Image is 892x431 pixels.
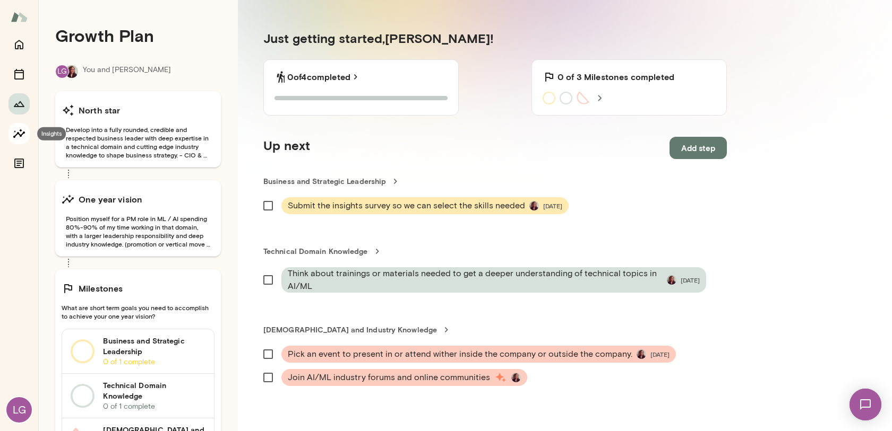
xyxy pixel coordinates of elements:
p: You and [PERSON_NAME] [83,65,171,78]
span: Develop into a fully rounded, credible and respected business leader with deep expertise in a tec... [62,125,215,159]
img: Mento [11,7,28,27]
div: Submit the insights survey so we can select the skills neededSafaa Khairalla[DATE] [281,197,569,214]
span: [DATE] [543,201,562,210]
button: One year visionPosition myself for a PM role in ML / AI spending 80%-90% of my time working in th... [55,180,221,257]
span: Submit the insights survey so we can select the skills needed [288,199,525,212]
h6: North star [79,104,121,117]
h6: Technical Domain Knowledge [103,380,205,401]
span: Pick an event to present in or attend wither inside the company or outside the company. [288,348,632,360]
h5: Up next [263,137,310,159]
button: North starDevelop into a fully rounded, credible and respected business leader with deep expertis... [55,91,221,168]
img: Safaa Khairalla [667,275,676,285]
div: Pick an event to present in or attend wither inside the company or outside the company.Safaa Khai... [281,346,676,363]
button: Sessions [8,64,30,85]
div: Join AI/ML industry forums and online communitiesSafaa Khairalla [281,369,527,386]
h6: One year vision [79,193,142,206]
div: LG [55,65,69,78]
span: Position myself for a PM role in ML / AI spending 80%-90% of my time working in that domain, with... [62,214,215,248]
button: Documents [8,153,30,174]
div: Insights [37,127,66,140]
a: Technical Domain Knowledge0 of 1 complete [62,374,214,418]
button: Home [8,34,30,55]
h4: Growth Plan [55,25,221,46]
span: Join AI/ML industry forums and online communities [288,371,490,384]
div: LG [6,397,32,423]
button: Add step [670,137,727,159]
button: Growth Plan [8,93,30,115]
img: Safaa Khairalla [637,349,646,359]
a: Technical Domain Knowledge [263,246,727,257]
span: What are short term goals you need to accomplish to achieve your one year vision? [62,303,215,320]
span: [DATE] [681,276,700,284]
a: [DEMOGRAPHIC_DATA] and Industry Knowledge [263,324,727,335]
h6: 0 of 3 Milestones completed [557,71,674,83]
img: Safaa Khairalla [511,373,521,382]
img: Safaa Khairalla [65,65,78,78]
h5: Just getting started, [PERSON_NAME] ! [263,30,727,47]
p: 0 of 1 complete [103,401,205,412]
img: Safaa Khairalla [529,201,539,210]
p: 0 of 1 complete [103,357,205,367]
a: Business and Strategic Leadership0 of 1 complete [62,329,214,374]
span: Think about trainings or materials needed to get a deeper understanding of technical topics in AI/ML [288,267,663,293]
a: Business and Strategic Leadership [263,176,727,187]
button: Insights [8,123,30,144]
h6: Milestones [79,282,123,295]
div: Think about trainings or materials needed to get a deeper understanding of technical topics in AI... [281,267,706,293]
a: 0of4completed [287,71,361,83]
h6: Business and Strategic Leadership [103,336,205,357]
span: [DATE] [650,350,670,358]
